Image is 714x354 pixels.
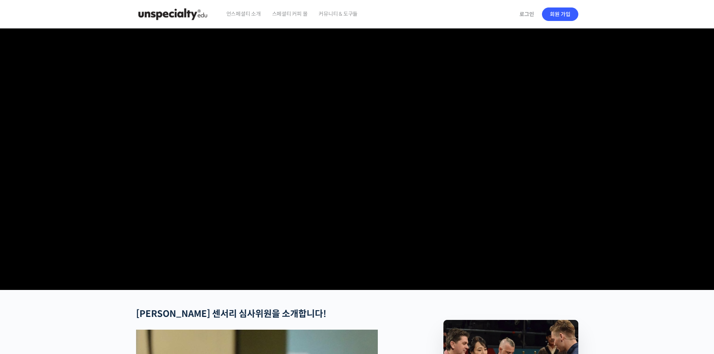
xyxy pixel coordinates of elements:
[515,6,539,23] a: 로그인
[542,7,578,21] a: 회원 가입
[136,308,326,320] strong: [PERSON_NAME] 센서리 심사위원을 소개합니다!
